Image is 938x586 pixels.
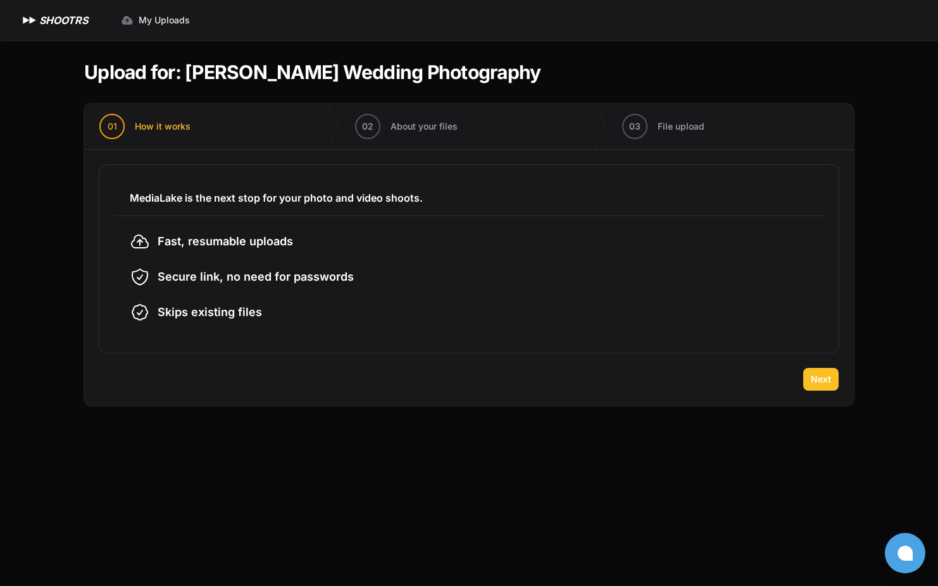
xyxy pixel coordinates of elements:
span: About your files [391,120,458,133]
img: SHOOTRS [20,13,39,28]
span: How it works [135,120,191,133]
h1: Upload for: [PERSON_NAME] Wedding Photography [84,61,541,83]
h1: SHOOTRS [39,13,88,28]
span: Fast, resumable uploads [158,233,293,250]
a: SHOOTRS SHOOTRS [20,13,88,28]
span: Secure link, no need for passwords [158,268,354,286]
button: 02 About your files [340,104,473,149]
button: Open chat window [885,533,925,573]
span: Skips existing files [158,303,262,321]
span: Next [811,373,831,386]
span: 03 [629,120,641,133]
span: 02 [362,120,373,133]
button: 03 File upload [607,104,720,149]
button: 01 How it works [84,104,206,149]
span: 01 [108,120,117,133]
span: My Uploads [139,14,190,27]
a: My Uploads [113,9,197,32]
button: Next [803,368,839,391]
h3: MediaLake is the next stop for your photo and video shoots. [130,190,808,205]
span: File upload [658,120,704,133]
